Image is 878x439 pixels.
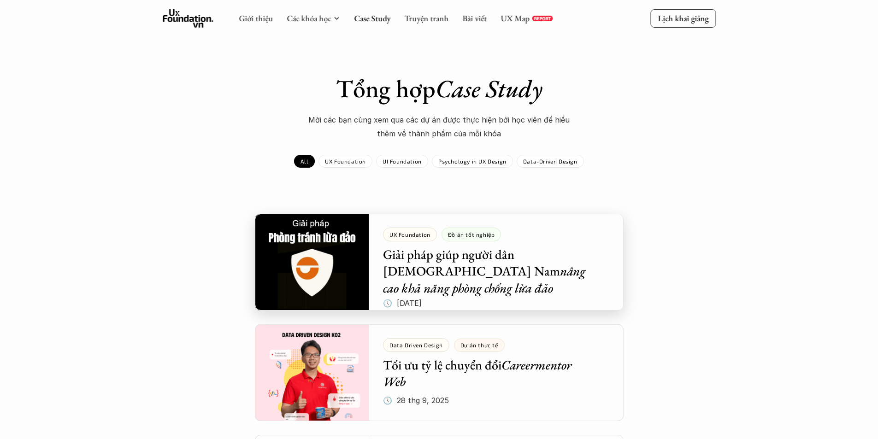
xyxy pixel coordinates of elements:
em: Case Study [436,72,542,105]
p: REPORT [534,16,551,21]
a: Psychology in UX Design [432,155,513,168]
p: UI Foundation [383,158,422,164]
a: Data-Driven Design [517,155,584,168]
p: All [301,158,308,164]
p: Data-Driven Design [523,158,577,164]
p: Psychology in UX Design [438,158,507,164]
a: REPORT [532,16,553,21]
a: UX Foundation [318,155,372,168]
a: Truyện tranh [404,13,448,23]
a: Case Study [354,13,390,23]
p: UX Foundation [325,158,366,164]
a: Giới thiệu [239,13,273,23]
h1: Tổng hợp [278,74,601,104]
p: Mời các bạn cùng xem qua các dự án được thực hiện bới học viên để hiểu thêm về thành phẩm của mỗi... [301,113,577,141]
a: UX Map [501,13,530,23]
a: Các khóa học [287,13,331,23]
a: UX FoundationĐồ án tốt nghiệpGiải pháp giúp người dân [DEMOGRAPHIC_DATA] Namnâng cao khả năng phò... [255,214,624,310]
a: Bài viết [462,13,487,23]
a: Lịch khai giảng [650,9,716,27]
a: Data Driven DesignDự án thực tếTối ưu tỷ lệ chuyển đổiCareermentor Web🕔 28 thg 9, 2025 [255,324,624,421]
a: UI Foundation [376,155,428,168]
p: Lịch khai giảng [658,13,708,23]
